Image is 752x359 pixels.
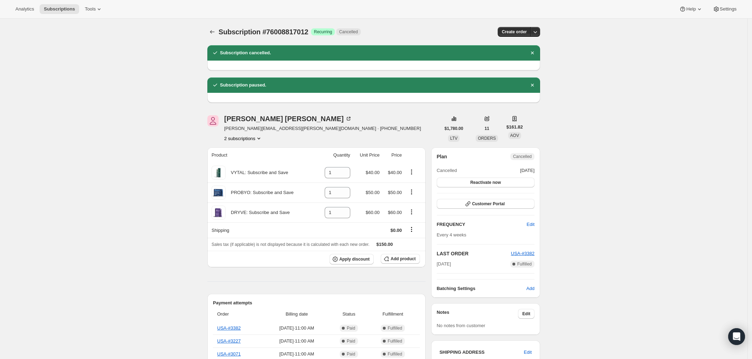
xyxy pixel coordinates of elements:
[330,254,374,264] button: Apply discount
[437,250,511,257] h2: LAST ORDER
[406,168,417,176] button: Product actions
[226,189,294,196] div: PROBYO: Subscribe and Save
[339,29,358,35] span: Cancelled
[406,208,417,216] button: Product actions
[709,4,741,14] button: Settings
[224,135,262,142] button: Product actions
[220,82,266,89] h2: Subscription paused.
[266,325,328,332] span: [DATE] · 11:00 AM
[366,210,380,215] span: $60.00
[352,147,382,163] th: Unit Price
[437,232,467,237] span: Every 4 weeks
[686,6,696,12] span: Help
[212,166,226,180] img: product img
[347,351,355,357] span: Paid
[347,325,355,331] span: Paid
[444,126,463,131] span: $1,780.00
[520,347,536,358] button: Edit
[391,256,415,262] span: Add product
[213,306,264,322] th: Order
[502,29,527,35] span: Create order
[388,170,402,175] span: $40.00
[511,251,534,256] a: USA-#3382
[450,136,457,141] span: LTV
[437,309,518,319] h3: Notes
[219,28,308,36] span: Subscription #76008817012
[213,299,420,306] h2: Payment attempts
[44,6,75,12] span: Subscriptions
[266,338,328,345] span: [DATE] · 11:00 AM
[472,201,505,207] span: Customer Portal
[207,222,316,238] th: Shipping
[381,254,420,264] button: Add product
[347,338,355,344] span: Paid
[40,4,79,14] button: Subscriptions
[527,221,534,228] span: Edit
[332,311,366,318] span: Status
[370,311,415,318] span: Fulfillment
[675,4,707,14] button: Help
[527,48,537,58] button: Dismiss notification
[728,328,745,345] div: Open Intercom Messenger
[524,349,532,356] span: Edit
[217,351,241,357] a: USA-#3071
[437,153,447,160] h2: Plan
[511,250,534,257] button: USA-#3382
[517,261,532,267] span: Fulfilled
[339,256,370,262] span: Apply discount
[437,261,451,268] span: [DATE]
[224,115,352,122] div: [PERSON_NAME] [PERSON_NAME]
[366,190,380,195] span: $50.00
[207,147,316,163] th: Product
[437,285,526,292] h6: Batching Settings
[314,29,332,35] span: Recurring
[478,136,496,141] span: ORDERS
[523,219,539,230] button: Edit
[217,338,241,344] a: USA-#3227
[526,285,534,292] span: Add
[226,169,288,176] div: VYTAL: Subscribe and Save
[506,124,523,131] span: $161.82
[510,133,519,138] span: AOV
[212,206,226,220] img: product img
[266,351,328,358] span: [DATE] · 11:00 AM
[520,167,534,174] span: [DATE]
[207,27,217,37] button: Subscriptions
[207,115,219,126] span: Joe Madrigal
[388,210,402,215] span: $60.00
[522,283,539,294] button: Add
[366,170,380,175] span: $40.00
[437,221,527,228] h2: FREQUENCY
[217,325,241,331] a: USA-#3382
[484,126,489,131] span: 11
[437,178,534,187] button: Reactivate now
[15,6,34,12] span: Analytics
[224,125,421,132] span: [PERSON_NAME][EMAIL_ADDRESS][PERSON_NAME][DOMAIN_NAME] · [PHONE_NUMBER]
[437,199,534,209] button: Customer Portal
[440,124,467,133] button: $1,780.00
[391,228,402,233] span: $0.00
[470,180,501,185] span: Reactivate now
[226,209,290,216] div: DRYVE: Subscribe and Save
[518,309,534,319] button: Edit
[437,323,485,328] span: No notes from customer
[212,242,370,247] span: Sales tax (if applicable) is not displayed because it is calculated with each new order.
[212,186,226,200] img: product img
[377,242,393,247] span: $150.00
[81,4,107,14] button: Tools
[440,349,524,356] h3: SHIPPING ADDRESS
[220,49,271,56] h2: Subscription cancelled.
[388,190,402,195] span: $50.00
[498,27,531,37] button: Create order
[480,124,493,133] button: 11
[406,188,417,196] button: Product actions
[513,154,532,159] span: Cancelled
[388,351,402,357] span: Fulfilled
[522,311,530,317] span: Edit
[720,6,737,12] span: Settings
[85,6,96,12] span: Tools
[11,4,38,14] button: Analytics
[266,311,328,318] span: Billing date
[388,325,402,331] span: Fulfilled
